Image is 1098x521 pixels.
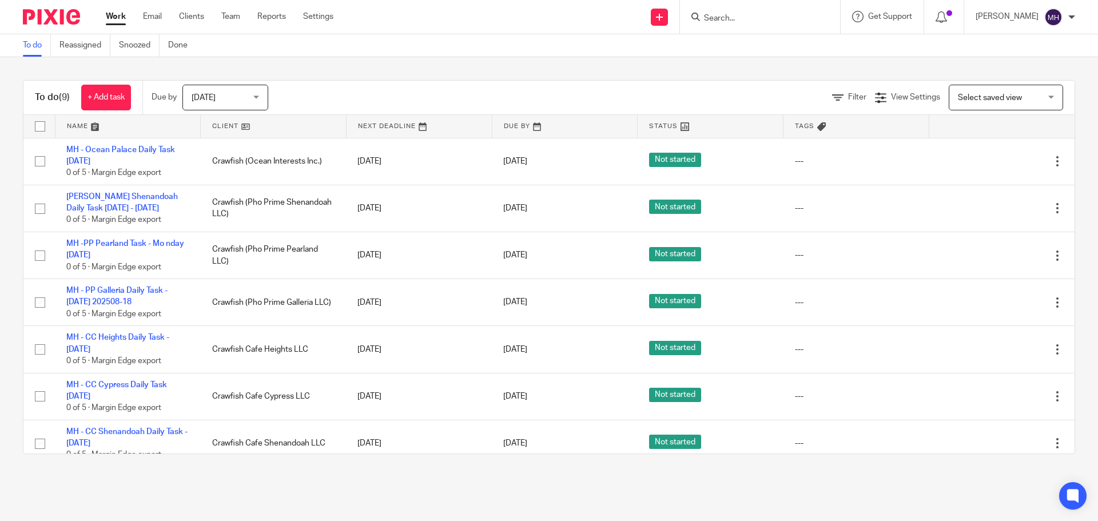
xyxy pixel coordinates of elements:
td: Crawfish Cafe Shenandoah LLC [201,420,347,467]
span: 0 of 5 · Margin Edge export [66,451,161,459]
div: --- [795,202,918,214]
span: [DATE] [503,392,527,400]
span: Filter [848,93,866,101]
td: Crawfish Cafe Heights LLC [201,326,347,373]
td: Crawfish (Pho Prime Shenandoah LLC) [201,185,347,232]
span: [DATE] [503,345,527,353]
span: [DATE] [192,94,216,102]
input: Search [703,14,806,24]
div: --- [795,249,918,261]
span: Select saved view [958,94,1022,102]
td: [DATE] [346,420,492,467]
span: [DATE] [503,204,527,212]
a: Email [143,11,162,22]
a: MH - PP Galleria Daily Task -[DATE] 202508-18 [66,287,168,306]
td: Crawfish Cafe Cypress LLC [201,373,347,420]
span: 0 of 5 · Margin Edge export [66,357,161,365]
a: + Add task [81,85,131,110]
a: To do [23,34,51,57]
span: [DATE] [503,251,527,259]
span: Tags [795,123,814,129]
span: [DATE] [503,299,527,307]
a: Work [106,11,126,22]
a: MH - CC Cypress Daily Task [DATE] [66,381,167,400]
span: Not started [649,200,701,214]
a: Snoozed [119,34,160,57]
p: [PERSON_NAME] [976,11,1039,22]
span: [DATE] [503,439,527,447]
a: MH -PP Pearland Task - Mo nday [DATE] [66,240,184,259]
td: [DATE] [346,185,492,232]
a: [PERSON_NAME] Shenandoah Daily Task [DATE] - [DATE] [66,193,178,212]
span: Not started [649,247,701,261]
span: (9) [59,93,70,102]
div: --- [795,438,918,449]
span: 0 of 5 · Margin Edge export [66,263,161,271]
a: MH - Ocean Palace Daily Task [DATE] [66,146,175,165]
span: 0 of 5 · Margin Edge export [66,169,161,177]
a: Done [168,34,196,57]
div: --- [795,156,918,167]
a: MH - CC Heights Daily Task - [DATE] [66,333,169,353]
td: [DATE] [346,279,492,326]
span: Not started [649,341,701,355]
a: Team [221,11,240,22]
span: Not started [649,294,701,308]
td: Crawfish (Pho Prime Galleria LLC) [201,279,347,326]
span: [DATE] [503,157,527,165]
span: View Settings [891,93,940,101]
h1: To do [35,92,70,104]
a: Reassigned [59,34,110,57]
div: --- [795,297,918,308]
td: Crawfish (Pho Prime Pearland LLC) [201,232,347,279]
td: [DATE] [346,232,492,279]
span: Not started [649,153,701,167]
span: Not started [649,388,701,402]
span: Not started [649,435,701,449]
a: Settings [303,11,333,22]
a: Reports [257,11,286,22]
div: --- [795,344,918,355]
td: [DATE] [346,138,492,185]
img: Pixie [23,9,80,25]
span: 0 of 5 · Margin Edge export [66,310,161,318]
a: Clients [179,11,204,22]
span: Get Support [868,13,912,21]
td: [DATE] [346,373,492,420]
a: MH - CC Shenandoah Daily Task -[DATE] [66,428,188,447]
img: svg%3E [1044,8,1063,26]
td: [DATE] [346,326,492,373]
p: Due by [152,92,177,103]
div: --- [795,391,918,402]
span: 0 of 5 · Margin Edge export [66,216,161,224]
span: 0 of 5 · Margin Edge export [66,404,161,412]
td: Crawfish (Ocean Interests Inc.) [201,138,347,185]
